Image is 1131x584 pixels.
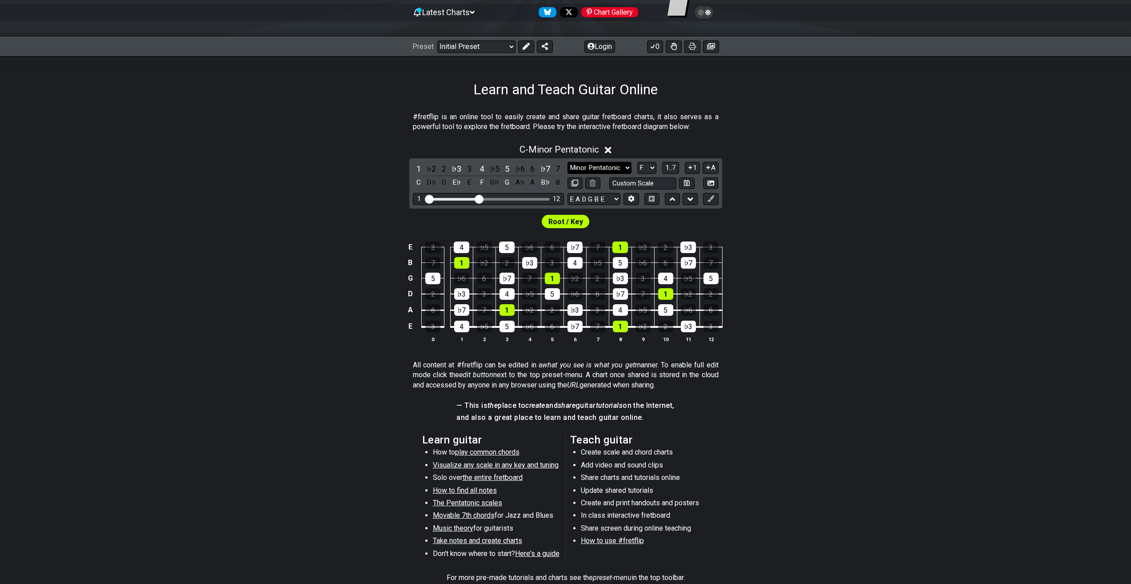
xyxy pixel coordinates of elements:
[500,321,515,332] div: 5
[637,162,656,174] select: Tonic/Root
[581,536,644,545] span: How to use #fretflip
[581,447,707,460] li: Create scale and chord charts
[500,273,515,284] div: ♭7
[609,334,631,344] th: 8
[703,288,719,300] div: 2
[685,162,700,174] button: 1
[413,163,424,175] div: toggle scale degree
[433,486,497,495] span: How to find all notes
[437,40,516,53] select: Preset
[433,499,502,507] span: The Pentatonic scales
[522,288,537,300] div: ♭5
[584,40,615,53] button: Login
[613,257,628,269] div: 5
[699,8,709,16] span: Toggle light / dark theme
[473,334,496,344] th: 2
[476,242,492,253] div: ♭5
[581,498,707,511] li: Create and print handouts and posters
[623,193,639,205] button: Edit Tuning
[456,413,674,423] h4: and also a great place to learn and teach guitar online.
[590,304,605,316] div: 3
[658,257,673,269] div: 6
[438,163,450,175] div: toggle scale degree
[699,334,722,344] th: 12
[681,304,696,316] div: ♭6
[520,144,599,155] span: C - Minor Pentatonic
[459,371,493,379] em: edit button
[613,304,628,316] div: 4
[433,536,522,545] span: Take notes and create charts
[425,257,440,269] div: 7
[433,511,560,523] li: for Jazz and Blues
[590,321,605,332] div: 7
[590,257,605,269] div: ♭5
[596,401,623,410] em: tutorials
[413,112,719,132] p: #fretflip is an online tool to easily create and share guitar fretboard charts, it also serves as...
[590,273,605,284] div: 2
[545,257,560,269] div: 3
[553,195,560,203] div: 12
[586,334,609,344] th: 7
[552,163,564,175] div: toggle scale degree
[558,401,575,410] em: share
[635,273,651,284] div: 3
[412,42,434,51] span: Preset
[703,162,718,174] button: A
[518,40,534,53] button: Edit Preset
[681,257,696,269] div: ♭7
[476,177,488,189] div: toggle pitch class
[522,242,537,253] div: ♭6
[515,549,560,558] span: Here's a guide
[463,473,523,482] span: the entire fretboard
[635,257,651,269] div: ♭6
[545,288,560,300] div: 5
[500,304,515,316] div: 1
[413,193,564,205] div: Visible fret range
[433,549,560,561] li: Don't know where to start?
[518,334,541,344] th: 4
[473,81,658,98] h1: Learn and Teach Guitar Online
[456,401,674,411] h4: — This is place to and guitar on the Internet,
[522,257,537,269] div: ♭3
[567,193,620,205] select: Tuning
[527,177,538,189] div: toggle pitch class
[425,273,440,284] div: 5
[556,7,578,17] a: Follow #fretflip at X
[590,288,605,300] div: 6
[405,318,416,335] td: E
[703,193,718,205] button: First click edit preset to enable marker editing
[658,288,673,300] div: 1
[405,302,416,318] td: A
[413,177,424,189] div: toggle pitch class
[450,334,473,344] th: 1
[703,273,719,284] div: 5
[613,273,628,284] div: ♭3
[525,401,545,410] em: create
[570,435,709,445] h2: Teach guitar
[581,486,707,498] li: Update shared tutorials
[477,257,492,269] div: ♭2
[635,288,651,300] div: 7
[405,270,416,286] td: G
[405,255,416,270] td: B
[501,177,513,189] div: toggle pitch class
[703,321,719,332] div: 3
[567,304,583,316] div: ♭3
[703,177,718,189] button: Create Image
[658,321,673,332] div: 2
[425,177,437,189] div: toggle pitch class
[477,288,492,300] div: 3
[545,273,560,284] div: 1
[447,573,685,583] p: For more pre-made tutorials and charts see the in the top toolbar.
[438,177,450,189] div: toggle pitch class
[451,177,462,189] div: toggle pitch class
[665,164,676,172] span: 1..7
[567,381,579,389] em: URL
[540,177,551,189] div: toggle pitch class
[454,273,469,284] div: ♭6
[581,473,707,485] li: Share charts and tutorials online
[422,435,561,445] h2: Learn guitar
[425,163,437,175] div: toggle scale degree
[514,177,526,189] div: toggle pitch class
[433,447,560,460] li: How to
